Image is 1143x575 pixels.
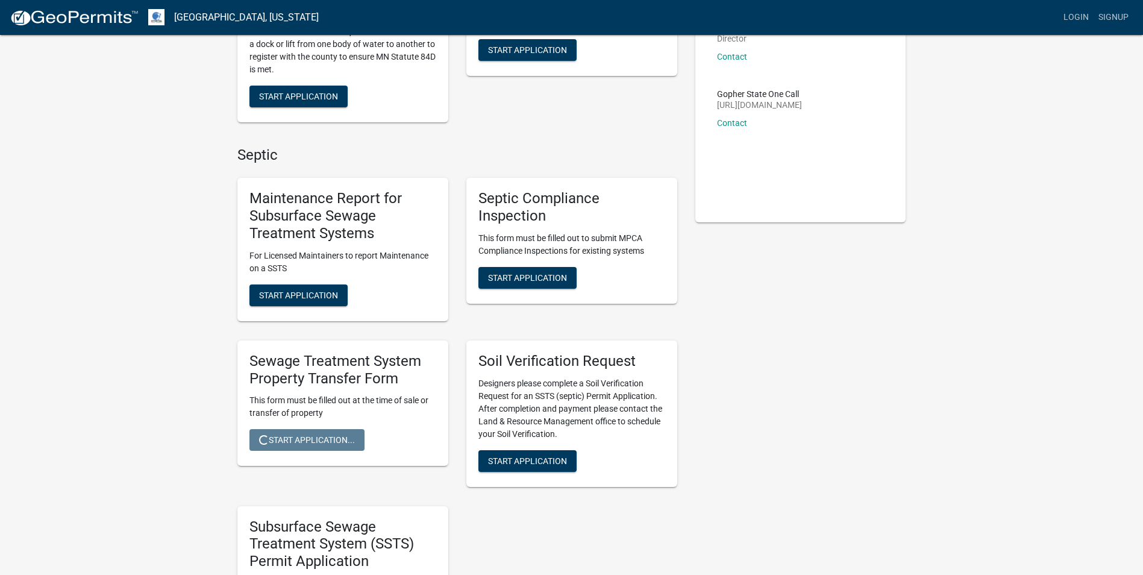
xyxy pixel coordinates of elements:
[478,450,577,472] button: Start Application
[488,272,567,282] span: Start Application
[1094,6,1133,29] a: Signup
[717,101,802,109] p: [URL][DOMAIN_NAME]
[478,377,665,441] p: Designers please complete a Soil Verification Request for an SSTS (septic) Permit Application. Af...
[249,429,365,451] button: Start Application...
[478,190,665,225] h5: Septic Compliance Inspection
[259,290,338,300] span: Start Application
[717,90,802,98] p: Gopher State One Call
[249,190,436,242] h5: Maintenance Report for Subsurface Sewage Treatment Systems
[174,7,319,28] a: [GEOGRAPHIC_DATA], [US_STATE]
[249,86,348,107] button: Start Application
[249,394,436,419] p: This form must be filled out at the time of sale or transfer of property
[478,267,577,289] button: Start Application
[717,118,747,128] a: Contact
[717,34,781,43] p: Director
[478,353,665,370] h5: Soil Verification Request
[478,232,665,257] p: This form must be filled out to submit MPCA Compliance Inspections for existing systems
[488,45,567,55] span: Start Application
[478,39,577,61] button: Start Application
[259,91,338,101] span: Start Application
[249,353,436,388] h5: Sewage Treatment System Property Transfer Form
[249,518,436,570] h5: Subsurface Sewage Treatment System (SSTS) Permit Application
[237,146,677,164] h4: Septic
[148,9,164,25] img: Otter Tail County, Minnesota
[717,52,747,61] a: Contact
[1059,6,1094,29] a: Login
[249,284,348,306] button: Start Application
[249,250,436,275] p: For Licensed Maintainers to report Maintenance on a SSTS
[488,456,567,465] span: Start Application
[259,435,355,445] span: Start Application...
